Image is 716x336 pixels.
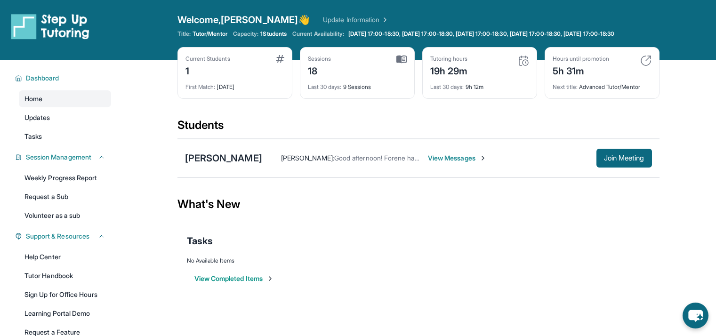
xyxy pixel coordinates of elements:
div: Hours until promotion [553,55,609,63]
button: Support & Resources [22,232,105,241]
a: Tasks [19,128,111,145]
img: card [276,55,284,63]
div: What's New [177,184,660,225]
div: 18 [308,63,331,78]
span: Session Management [26,152,91,162]
span: Last 30 days : [308,83,342,90]
span: Updates [24,113,50,122]
span: View Messages [428,153,487,163]
span: Last 30 days : [430,83,464,90]
div: 9 Sessions [308,78,407,91]
img: card [518,55,529,66]
a: [DATE] 17:00-18:30, [DATE] 17:00-18:30, [DATE] 17:00-18:30, [DATE] 17:00-18:30, [DATE] 17:00-18:30 [346,30,617,38]
span: 1 Students [260,30,287,38]
a: Request a Sub [19,188,111,205]
a: Home [19,90,111,107]
button: Join Meeting [596,149,652,168]
span: [DATE] 17:00-18:30, [DATE] 17:00-18:30, [DATE] 17:00-18:30, [DATE] 17:00-18:30, [DATE] 17:00-18:30 [348,30,615,38]
img: Chevron-Right [479,154,487,162]
span: Welcome, [PERSON_NAME] 👋 [177,13,310,26]
span: Tasks [24,132,42,141]
button: Dashboard [22,73,105,83]
div: Advanced Tutor/Mentor [553,78,652,91]
div: 5h 31m [553,63,609,78]
a: Weekly Progress Report [19,169,111,186]
button: View Completed Items [194,274,274,283]
div: Tutoring hours [430,55,468,63]
a: Tutor Handbook [19,267,111,284]
span: Capacity: [233,30,259,38]
a: Sign Up for Office Hours [19,286,111,303]
span: Dashboard [26,73,59,83]
span: Tutor/Mentor [193,30,227,38]
span: [PERSON_NAME] : [281,154,334,162]
span: Good afternoon! Forene has a tutoring session [DATE] at 5. Thank you! [334,154,544,162]
div: 19h 29m [430,63,468,78]
img: card [396,55,407,64]
div: 1 [185,63,230,78]
span: Home [24,94,42,104]
img: Chevron Right [379,15,389,24]
div: Students [177,118,660,138]
div: [DATE] [185,78,284,91]
span: Title: [177,30,191,38]
button: Session Management [22,152,105,162]
span: Support & Resources [26,232,89,241]
span: Current Availability: [292,30,344,38]
a: Learning Portal Demo [19,305,111,322]
button: chat-button [683,303,708,328]
span: Tasks [187,234,213,248]
div: Current Students [185,55,230,63]
div: No Available Items [187,257,650,264]
span: Join Meeting [604,155,644,161]
div: Sessions [308,55,331,63]
img: card [640,55,652,66]
span: First Match : [185,83,216,90]
div: 9h 12m [430,78,529,91]
a: Update Information [323,15,389,24]
a: Updates [19,109,111,126]
a: Help Center [19,248,111,265]
div: [PERSON_NAME] [185,152,262,165]
span: Next title : [553,83,578,90]
a: Volunteer as a sub [19,207,111,224]
img: logo [11,13,89,40]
